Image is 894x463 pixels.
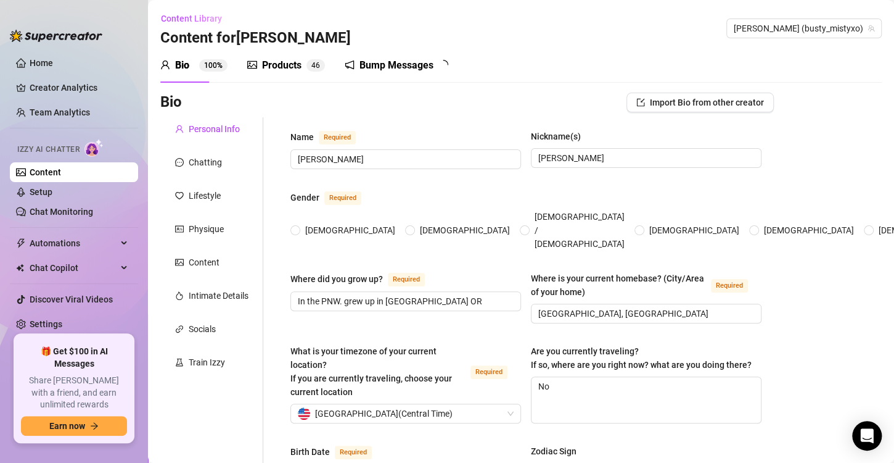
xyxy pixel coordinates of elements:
span: heart [175,191,184,200]
textarea: No [531,377,761,423]
span: message [175,158,184,167]
span: notification [345,60,355,70]
span: Required [319,131,356,144]
span: [DEMOGRAPHIC_DATA] [644,223,744,237]
label: Where did you grow up? [290,272,438,286]
span: 6 [316,61,320,70]
span: [DEMOGRAPHIC_DATA] [415,223,515,237]
span: import [636,98,645,107]
img: Chat Copilot [16,264,24,272]
sup: 46 [306,59,325,72]
div: Bio [175,58,189,73]
a: Creator Analytics [30,78,128,98]
label: Zodiac Sign [531,444,585,458]
div: Physique [189,222,224,236]
label: Name [290,130,369,144]
span: Required [335,446,372,459]
label: Where is your current homebase? (City/Area of your home) [531,272,761,299]
div: Content [189,256,219,269]
div: Socials [189,322,216,336]
label: Nickname(s) [531,130,589,143]
span: arrow-right [90,422,99,430]
button: Import Bio from other creator [626,93,774,112]
span: [GEOGRAPHIC_DATA] ( Central Time ) [315,404,453,423]
div: Train Izzy [189,356,225,369]
span: team [867,25,875,32]
span: picture [247,60,257,70]
div: Zodiac Sign [531,444,576,458]
input: Where did you grow up? [298,294,511,308]
span: idcard [175,225,184,233]
div: Bump Messages [359,58,433,73]
span: What is your timezone of your current location? If you are currently traveling, choose your curre... [290,346,452,397]
button: Earn nowarrow-right [21,416,127,436]
input: Nickname(s) [538,151,752,165]
div: Where did you grow up? [290,272,383,286]
a: Home [30,58,53,68]
span: Misty (busty_mistyxo) [734,19,874,38]
div: Nickname(s) [531,130,581,143]
span: Required [711,279,748,293]
span: [DEMOGRAPHIC_DATA] / [DEMOGRAPHIC_DATA] [530,210,629,251]
span: picture [175,258,184,267]
div: Chatting [189,156,222,169]
span: thunderbolt [16,238,26,248]
span: Required [388,273,425,286]
a: Content [30,167,61,177]
span: 🎁 Get $100 in AI Messages [21,346,127,370]
span: Required [470,365,507,379]
span: Required [324,191,361,205]
span: Earn now [49,421,85,431]
a: Chat Monitoring [30,207,93,217]
label: Birth Date [290,444,385,459]
input: Where is your current homebase? (City/Area of your home) [538,307,752,320]
span: [DEMOGRAPHIC_DATA] [300,223,400,237]
label: Gender [290,190,375,205]
span: Share [PERSON_NAME] with a friend, and earn unlimited rewards [21,375,127,411]
div: Products [262,58,301,73]
div: Open Intercom Messenger [852,421,882,451]
img: logo-BBDzfeDw.svg [10,30,102,42]
span: 4 [311,61,316,70]
span: Import Bio from other creator [650,98,764,107]
div: Gender [290,191,319,204]
span: Izzy AI Chatter [17,144,80,156]
button: Content Library [160,9,232,28]
span: loading [438,60,448,70]
div: Where is your current homebase? (City/Area of your home) [531,272,706,299]
input: Name [298,152,511,166]
a: Settings [30,319,62,329]
img: AI Chatter [84,139,104,157]
span: experiment [175,358,184,367]
span: Content Library [161,14,222,23]
span: Chat Copilot [30,258,117,278]
h3: Content for [PERSON_NAME] [160,28,351,48]
div: Intimate Details [189,289,248,302]
a: Discover Viral Videos [30,294,113,304]
div: Birth Date [290,445,330,459]
div: Personal Info [189,122,240,136]
a: Team Analytics [30,107,90,117]
a: Setup [30,187,52,197]
span: Automations [30,233,117,253]
img: us [298,407,310,420]
span: fire [175,291,184,300]
span: user [175,125,184,133]
h3: Bio [160,93,182,112]
div: Lifestyle [189,189,221,202]
span: [DEMOGRAPHIC_DATA] [759,223,859,237]
sup: 100% [199,59,228,72]
span: link [175,325,184,333]
span: user [160,60,170,70]
span: Are you currently traveling? If so, where are you right now? what are you doing there? [531,346,752,370]
div: Name [290,130,314,144]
